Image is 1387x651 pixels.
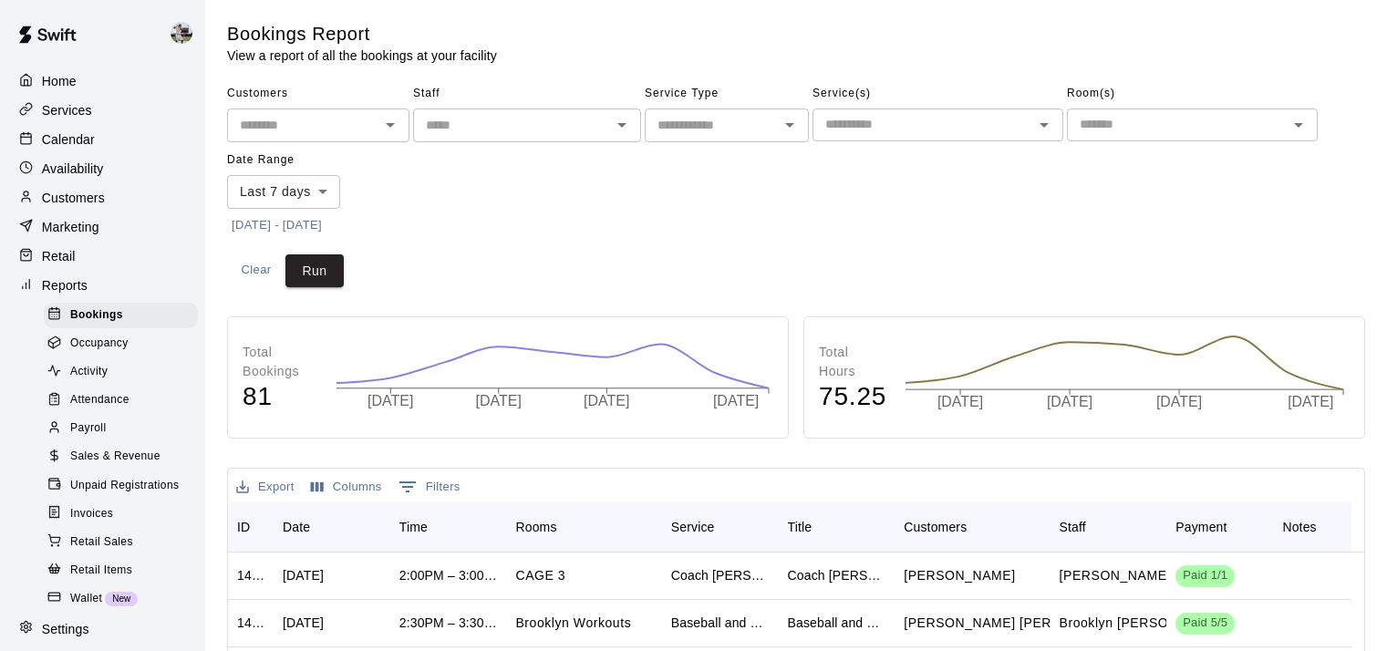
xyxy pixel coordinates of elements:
p: Calendar [42,130,95,149]
a: Home [15,67,191,95]
span: Staff [413,79,641,108]
tspan: [DATE] [1048,395,1093,410]
div: Coach Hank Dodson One on One [671,566,770,584]
img: Matt Hill [171,22,192,44]
div: Baseball and Softball Strength and Conditioning [788,614,886,632]
div: Date [283,501,310,553]
a: Retail Sales [44,528,205,556]
a: Sales & Revenue [44,443,205,471]
tspan: [DATE] [937,395,983,410]
button: Select columns [306,473,387,501]
tspan: [DATE] [476,393,522,408]
p: Reports [42,276,88,294]
p: View a report of all the bookings at your facility [227,46,497,65]
button: Open [777,112,802,138]
div: Fri, Sep 19, 2025 [283,566,324,584]
button: Run [285,254,344,288]
a: Reports [15,272,191,299]
div: Title [779,501,895,553]
div: Customers [895,501,1050,553]
div: 2:00PM – 3:00PM [399,566,498,584]
span: New [105,594,138,604]
a: Occupancy [44,329,205,357]
a: Customers [15,184,191,212]
span: Service(s) [813,79,1063,108]
div: Coach Hank Dodson One on One [788,566,886,584]
div: Activity [44,359,198,385]
a: Retail [15,243,191,270]
p: Services [42,101,92,119]
div: Invoices [44,501,198,527]
span: Sales & Revenue [70,448,160,466]
span: Unpaid Registrations [70,477,179,495]
span: Service Type [645,79,809,108]
span: Date Range [227,146,387,175]
p: Sawyer Peterson, Kyle Noel, Dax Sorenson, Owen Sorenson, West Billings [904,614,1211,633]
div: Unpaid Registrations [44,473,198,499]
span: Retail Items [70,562,132,580]
span: Occupancy [70,335,129,353]
div: Rooms [515,501,556,553]
span: Invoices [70,505,113,523]
p: Retail [42,247,76,265]
button: Show filters [394,472,465,501]
div: 1440701 [237,614,264,632]
a: Unpaid Registrations [44,471,205,500]
div: ID [228,501,274,553]
span: Retail Sales [70,533,133,552]
span: Activity [70,363,108,381]
a: Services [15,97,191,124]
div: Payroll [44,416,198,441]
tspan: [DATE] [584,393,629,408]
p: Availability [42,160,104,178]
a: Attendance [44,387,205,415]
tspan: [DATE] [367,393,413,408]
a: Settings [15,615,191,643]
tspan: [DATE] [1289,395,1335,410]
span: Customers [227,79,409,108]
p: Brooklyn Workouts [515,614,631,633]
div: WalletNew [44,586,198,612]
a: Availability [15,155,191,182]
button: Open [609,112,635,138]
div: Retail Items [44,558,198,584]
div: Time [399,501,428,553]
h4: 81 [243,381,317,413]
button: [DATE] - [DATE] [227,212,326,240]
a: Calendar [15,126,191,153]
a: Activity [44,358,205,387]
p: Settings [42,620,89,638]
p: Hank Dodson [1060,566,1171,585]
div: Title [788,501,813,553]
div: Sales & Revenue [44,444,198,470]
div: Fri, Sep 19, 2025 [283,614,324,632]
div: Payment [1175,501,1227,553]
div: Payment [1166,501,1273,553]
button: Export [232,473,299,501]
button: Open [378,112,403,138]
tspan: [DATE] [713,393,759,408]
span: Attendance [70,391,129,409]
button: Clear [227,254,285,288]
tspan: [DATE] [1157,395,1203,410]
a: Retail Items [44,556,205,584]
p: Cutter Christensen [904,566,1015,585]
div: 2:30PM – 3:30PM [399,614,498,632]
span: Payroll [70,419,106,438]
h5: Bookings Report [227,22,497,46]
div: Attendance [44,387,198,413]
div: Bookings [44,303,198,328]
div: ID [237,501,250,553]
div: Rooms [506,501,661,553]
span: Paid 1/1 [1175,567,1235,584]
div: Date [274,501,390,553]
p: CAGE 3 [515,566,565,585]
